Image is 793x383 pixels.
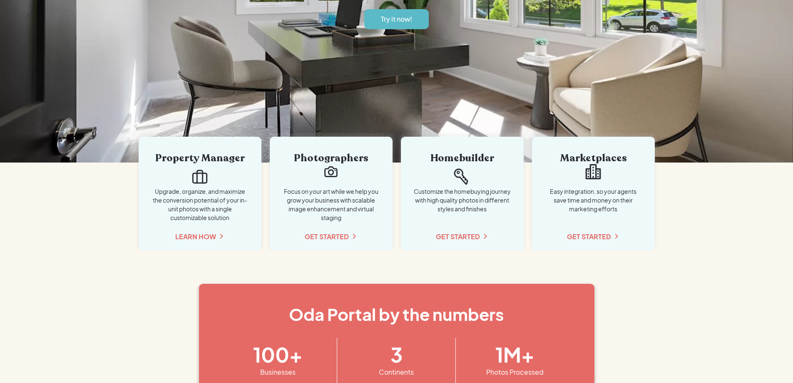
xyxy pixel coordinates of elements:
[151,187,249,222] p: Upgrade, organize, and maximize the conversion potential of your in-unit photos with a single cus...
[413,187,511,222] p: Customize the homebuying journey with high quality photos in different styles and finishes ‍
[151,153,249,163] div: Property Manager
[270,137,393,250] a: PhotographersFocus on your art while we help you grow your business with scalable image enhanceme...
[401,137,524,250] a: HomebuilderCustomize the homebuying journey with high quality photos in different styles and fini...
[413,153,511,163] div: Homebuilder
[436,232,480,241] div: GET STARTED
[282,153,380,163] div: Photographers
[236,345,321,365] div: 100+
[567,232,611,241] div: GET STARTED
[139,137,261,250] a: Property ManagerUpgrade, organize, and maximize the conversion potential of your in-unit photos w...
[544,153,642,163] div: Marketplaces
[175,232,216,241] div: LEARN HOW
[219,304,574,325] h2: Oda Portal by the numbers
[354,368,439,377] div: Continents
[544,187,642,222] p: Easy integration, so your agents save time and money on their marketing efforts ‍
[473,345,557,365] div: 1M+
[364,9,429,29] a: Try it now!
[354,345,439,365] div: 3
[381,15,412,24] div: Try it now!
[282,187,380,222] p: Focus on your art while we help you grow your business with scalable image enhancement and virtua...
[236,368,321,377] div: Businesses
[532,137,655,250] a: MarketplacesEasy integration, so your agents save time and money on their marketing efforts‍GET S...
[305,232,349,241] div: GET STARTED
[473,368,557,377] div: Photos Processed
